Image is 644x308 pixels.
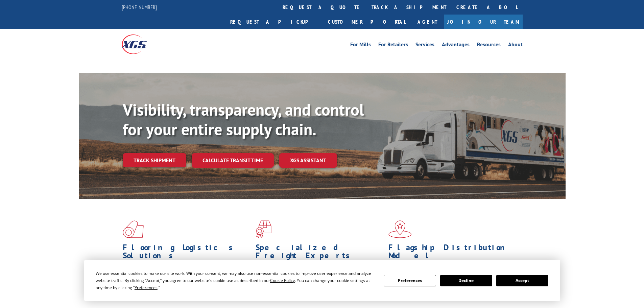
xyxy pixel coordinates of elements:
[477,42,501,49] a: Resources
[122,4,157,10] a: [PHONE_NUMBER]
[123,99,364,140] b: Visibility, transparency, and control for your entire supply chain.
[123,220,144,238] img: xgs-icon-total-supply-chain-intelligence-red
[444,15,523,29] a: Join Our Team
[323,15,411,29] a: Customer Portal
[415,42,434,49] a: Services
[440,275,492,286] button: Decline
[384,275,436,286] button: Preferences
[192,153,274,168] a: Calculate transit time
[411,15,444,29] a: Agent
[350,42,371,49] a: For Mills
[256,220,271,238] img: xgs-icon-focused-on-flooring-red
[279,153,337,168] a: XGS ASSISTANT
[378,42,408,49] a: For Retailers
[508,42,523,49] a: About
[388,220,412,238] img: xgs-icon-flagship-distribution-model-red
[135,285,158,290] span: Preferences
[84,260,560,301] div: Cookie Consent Prompt
[123,243,251,263] h1: Flooring Logistics Solutions
[270,278,295,283] span: Cookie Policy
[123,153,186,167] a: Track shipment
[496,275,548,286] button: Accept
[96,270,376,291] div: We use essential cookies to make our site work. With your consent, we may also use non-essential ...
[388,243,516,263] h1: Flagship Distribution Model
[225,15,323,29] a: Request a pickup
[442,42,470,49] a: Advantages
[256,243,383,263] h1: Specialized Freight Experts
